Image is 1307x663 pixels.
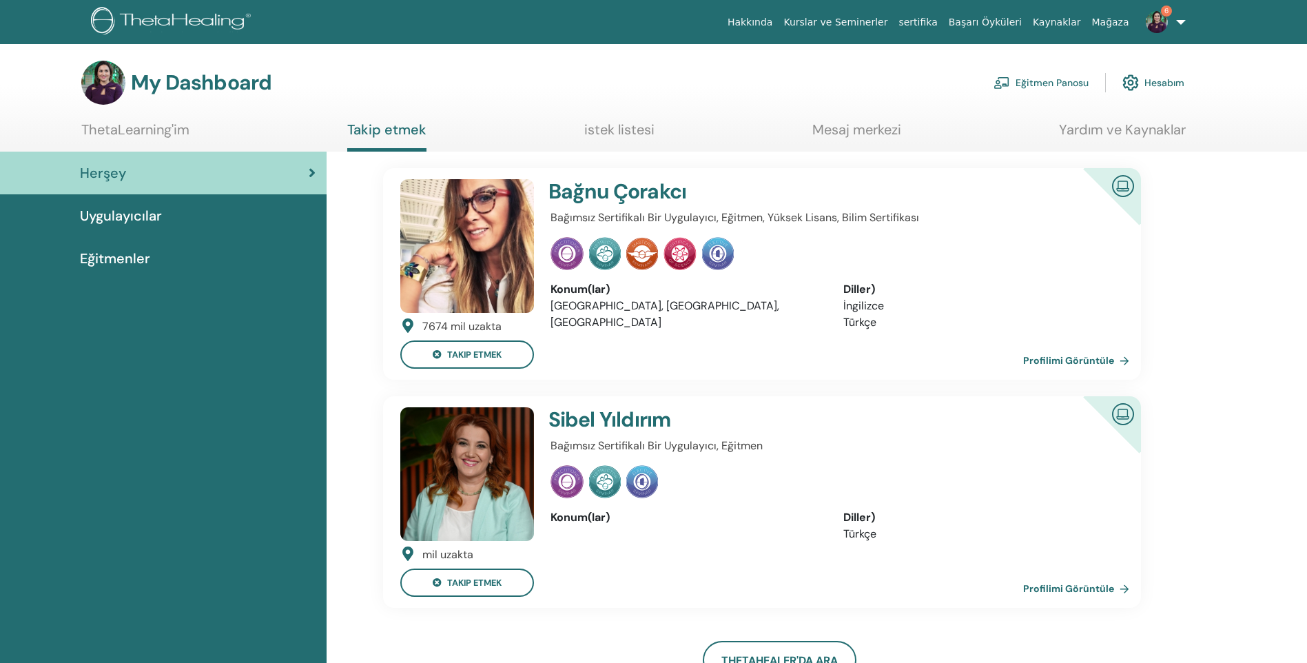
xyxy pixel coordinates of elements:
a: istek listesi [584,121,655,148]
img: default.jpg [400,407,534,541]
img: Sertifikalı Çevrimiçi Eğitmen [1107,170,1140,201]
p: Bağımsız Sertifikalı Bir Uygulayıcı, Eğitmen [550,438,1115,454]
a: Mağaza [1086,10,1134,35]
a: sertifika [893,10,943,35]
h4: Sibel Yıldırım [548,407,1020,432]
a: Kurslar ve Seminerler [778,10,893,35]
span: Eğitmenler [80,248,150,269]
a: Yardım ve Kaynaklar [1059,121,1186,148]
button: takip etmek [400,569,534,597]
li: Türkçe [843,314,1115,331]
span: 6 [1161,6,1172,17]
li: Türkçe [843,526,1115,542]
img: default.jpg [400,179,534,313]
a: Kaynaklar [1027,10,1087,35]
a: Hakkında [722,10,779,35]
div: Diller) [843,509,1115,526]
img: default.jpg [1146,11,1168,33]
div: mil uzakta [422,547,473,563]
li: İngilizce [843,298,1115,314]
li: [GEOGRAPHIC_DATA], [GEOGRAPHIC_DATA], [GEOGRAPHIC_DATA] [550,298,823,331]
h3: My Dashboard [131,70,271,95]
span: Herşey [80,163,126,183]
a: Takip etmek [347,121,426,152]
span: Uygulayıcılar [80,205,162,226]
img: chalkboard-teacher.svg [994,76,1010,89]
a: Başarı Öyküleri [943,10,1027,35]
div: Sertifikalı Çevrimiçi Eğitmen [1061,168,1140,247]
a: ThetaLearning'im [81,121,189,148]
img: Sertifikalı Çevrimiçi Eğitmen [1107,398,1140,429]
img: logo.png [91,7,256,38]
h4: Bağnu Çorakcı [548,179,1020,204]
p: Bağımsız Sertifikalı Bir Uygulayıcı, Eğitmen, Yüksek Lisans, Bilim Sertifikası [550,210,1115,226]
button: takip etmek [400,340,534,369]
a: Eğitmen Panosu [994,68,1089,98]
a: Profilimi Görüntüle [1023,575,1135,602]
img: default.jpg [81,61,125,105]
div: Konum(lar) [550,281,823,298]
div: Sertifikalı Çevrimiçi Eğitmen [1061,396,1140,476]
a: Profilimi Görüntüle [1023,347,1135,374]
div: Diller) [843,281,1115,298]
a: Mesaj merkezi [812,121,901,148]
div: 7674 mil uzakta [422,318,502,335]
div: Konum(lar) [550,509,823,526]
a: Hesabım [1122,68,1184,98]
img: cog.svg [1122,71,1139,94]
